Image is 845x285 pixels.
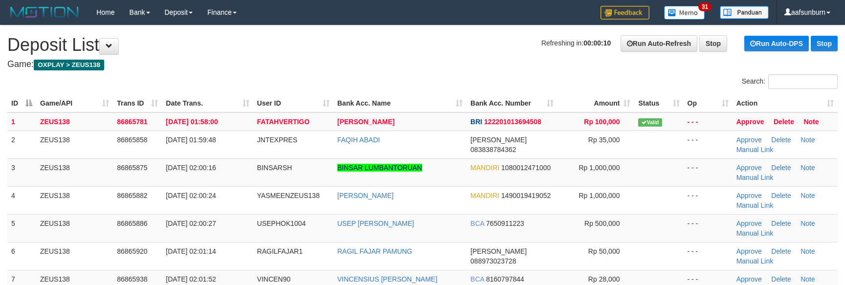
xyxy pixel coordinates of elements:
a: Manual Link [736,229,774,237]
img: MOTION_logo.png [7,5,82,20]
td: - - - [684,158,733,186]
span: [DATE] 02:00:27 [166,219,216,227]
span: [DATE] 02:01:14 [166,247,216,255]
span: Copy 083838784362 to clipboard [470,146,516,153]
a: Manual Link [736,146,774,153]
a: Approve [736,136,762,144]
span: VINCEN90 [257,275,290,283]
a: Run Auto-DPS [744,36,809,51]
span: 86865781 [117,118,147,126]
span: Copy 088973023728 to clipboard [470,257,516,265]
span: BCA [470,219,484,227]
a: FAQIH ABADI [337,136,380,144]
span: USEPHOK1004 [257,219,306,227]
span: Copy 1490019419052 to clipboard [501,192,551,199]
td: 3 [7,158,36,186]
span: Copy 7650911223 to clipboard [486,219,524,227]
span: RAGILFAJAR1 [257,247,303,255]
td: 2 [7,131,36,158]
span: [DATE] 01:59:48 [166,136,216,144]
span: BCA [470,275,484,283]
a: Approve [736,118,764,126]
a: Note [803,118,819,126]
span: [DATE] 02:00:24 [166,192,216,199]
td: - - - [684,131,733,158]
a: Note [801,192,815,199]
th: Status: activate to sort column ascending [634,94,683,112]
td: 5 [7,214,36,242]
span: MANDIRI [470,164,499,172]
a: Note [801,136,815,144]
a: Approve [736,164,762,172]
th: Bank Acc. Name: activate to sort column ascending [334,94,467,112]
th: ID: activate to sort column descending [7,94,36,112]
span: 31 [698,2,712,11]
th: Trans ID: activate to sort column ascending [113,94,162,112]
td: ZEUS138 [36,186,113,214]
span: Copy 8160797844 to clipboard [486,275,524,283]
td: - - - [684,242,733,270]
label: Search: [742,74,838,89]
a: Note [801,219,815,227]
a: Approve [736,247,762,255]
th: Bank Acc. Number: activate to sort column ascending [467,94,557,112]
a: Delete [771,164,791,172]
a: Delete [771,219,791,227]
span: [PERSON_NAME] [470,136,527,144]
td: 4 [7,186,36,214]
td: - - - [684,186,733,214]
td: ZEUS138 [36,242,113,270]
span: 86865938 [117,275,147,283]
a: Approve [736,219,762,227]
a: Delete [771,275,791,283]
td: 6 [7,242,36,270]
img: Button%20Memo.svg [664,6,705,20]
strong: 00:00:10 [583,39,611,47]
span: 86865920 [117,247,147,255]
span: Rp 1,000,000 [578,192,620,199]
span: 86865886 [117,219,147,227]
span: JNTEXPRES [257,136,297,144]
img: panduan.png [720,6,769,19]
a: Manual Link [736,201,774,209]
a: RAGIL FAJAR PAMUNG [337,247,412,255]
span: [DATE] 01:58:00 [166,118,218,126]
td: - - - [684,112,733,131]
th: Game/API: activate to sort column ascending [36,94,113,112]
a: [PERSON_NAME] [337,118,395,126]
span: FATAHVERTIGO [257,118,310,126]
a: Delete [771,136,791,144]
h4: Game: [7,60,838,69]
td: - - - [684,214,733,242]
td: ZEUS138 [36,214,113,242]
span: 86865875 [117,164,147,172]
img: Feedback.jpg [600,6,649,20]
th: Amount: activate to sort column ascending [557,94,634,112]
span: [DATE] 02:00:16 [166,164,216,172]
a: Delete [774,118,794,126]
span: 86865882 [117,192,147,199]
td: ZEUS138 [36,131,113,158]
span: Rp 28,000 [588,275,620,283]
a: [PERSON_NAME] [337,192,394,199]
a: Delete [771,247,791,255]
span: Rp 50,000 [588,247,620,255]
span: [DATE] 02:01:52 [166,275,216,283]
td: 1 [7,112,36,131]
a: USEP [PERSON_NAME] [337,219,414,227]
td: ZEUS138 [36,112,113,131]
th: Date Trans.: activate to sort column ascending [162,94,253,112]
a: Note [801,247,815,255]
a: Note [801,164,815,172]
span: Refreshing in: [541,39,611,47]
a: BINSAR LUMBANTORUAN [337,164,422,172]
span: BINSARSH [257,164,292,172]
a: Approve [736,192,762,199]
a: Manual Link [736,257,774,265]
span: BRI [470,118,482,126]
span: 86865858 [117,136,147,144]
a: VINCENSIUS [PERSON_NAME] [337,275,438,283]
td: ZEUS138 [36,158,113,186]
span: Rp 500,000 [584,219,620,227]
a: Run Auto-Refresh [621,35,697,52]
